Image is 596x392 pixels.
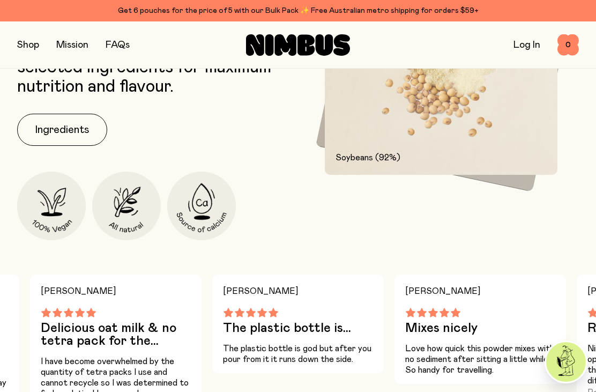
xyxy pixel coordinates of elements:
[336,151,547,164] p: Soybeans (92%)
[106,40,130,50] a: FAQs
[546,342,586,382] img: agent
[41,322,191,347] h3: Delicious oat milk & no tetra pack for the garbage
[41,283,191,299] h4: [PERSON_NAME]
[405,343,555,375] p: Love how quick this powder mixes with no sediment after sitting a little while. So handy for trav...
[56,40,88,50] a: Mission
[17,4,579,17] div: Get 6 pouches for the price of 5 with our Bulk Pack ✨ Free Australian metro shipping for orders $59+
[557,34,579,56] button: 0
[513,40,540,50] a: Log In
[223,343,373,365] p: The plastic bottle is god but after you pour from it it runs down the side.
[405,322,555,335] h3: Mixes nicely
[17,114,107,146] button: Ingredients
[223,283,373,299] h4: [PERSON_NAME]
[223,322,373,335] h3: The plastic bottle is...
[405,283,555,299] h4: [PERSON_NAME]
